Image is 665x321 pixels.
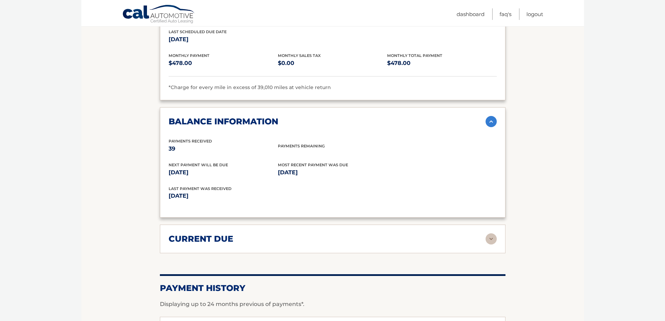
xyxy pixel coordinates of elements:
a: Dashboard [457,8,485,20]
p: Displaying up to 24 months previous of payments*. [160,300,505,308]
h2: balance information [169,116,278,127]
h2: Payment History [160,283,505,293]
p: 39 [169,144,278,154]
p: [DATE] [169,168,278,177]
p: $478.00 [169,58,278,68]
span: Most Recent Payment Was Due [278,162,348,167]
span: Monthly Sales Tax [278,53,321,58]
span: Payments Received [169,139,212,144]
span: Last Scheduled Due Date [169,29,227,34]
a: FAQ's [500,8,511,20]
span: *Charge for every mile in excess of 39,010 miles at vehicle return [169,84,331,90]
p: $0.00 [278,58,387,68]
p: [DATE] [278,168,387,177]
span: Monthly Payment [169,53,209,58]
a: Logout [526,8,543,20]
a: Cal Automotive [122,5,195,25]
p: [DATE] [169,191,333,201]
span: Next Payment will be due [169,162,228,167]
span: Payments Remaining [278,144,325,148]
span: Last Payment was received [169,186,231,191]
p: [DATE] [169,35,278,44]
img: accordion-active.svg [486,116,497,127]
span: Monthly Total Payment [387,53,442,58]
h2: current due [169,234,233,244]
p: $478.00 [387,58,496,68]
img: accordion-rest.svg [486,233,497,245]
